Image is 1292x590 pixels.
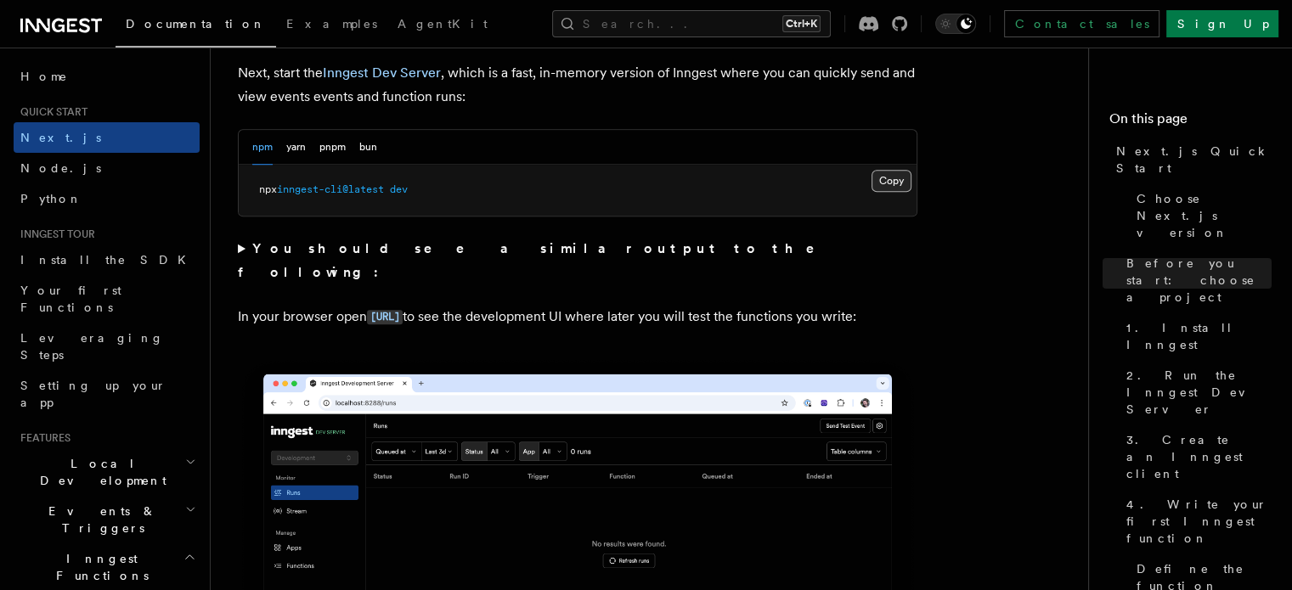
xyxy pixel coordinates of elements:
[14,244,200,275] a: Install the SDK
[252,130,273,165] button: npm
[20,331,164,362] span: Leveraging Steps
[1004,10,1159,37] a: Contact sales
[1120,489,1272,553] a: 4. Write your first Inngest function
[20,284,121,314] span: Your first Functions
[14,431,71,445] span: Features
[238,240,838,280] strong: You should see a similar output to the following:
[1120,360,1272,424] a: 2. Run the Inngest Dev Server
[259,183,277,195] span: npx
[1116,143,1272,177] span: Next.js Quick Start
[359,130,377,165] button: bun
[1126,367,1272,418] span: 2. Run the Inngest Dev Server
[14,61,200,92] a: Home
[14,550,183,584] span: Inngest Functions
[1137,190,1272,241] span: Choose Next.js version
[1120,248,1272,312] a: Before you start: choose a project
[319,130,346,165] button: pnpm
[14,503,185,537] span: Events & Triggers
[20,161,101,175] span: Node.js
[14,496,200,543] button: Events & Triggers
[14,323,200,370] a: Leveraging Steps
[14,122,200,153] a: Next.js
[387,5,498,46] a: AgentKit
[390,183,408,195] span: dev
[1120,312,1272,360] a: 1. Install Inngest
[14,228,95,241] span: Inngest tour
[1120,424,1272,489] a: 3. Create an Inngest client
[14,153,200,183] a: Node.js
[323,65,441,81] a: Inngest Dev Server
[20,68,68,85] span: Home
[1126,255,1272,306] span: Before you start: choose a project
[872,170,911,192] button: Copy
[277,183,384,195] span: inngest-cli@latest
[14,455,185,489] span: Local Development
[1166,10,1278,37] a: Sign Up
[14,275,200,323] a: Your first Functions
[238,305,917,329] p: In your browser open to see the development UI where later you will test the functions you write:
[286,130,306,165] button: yarn
[1130,183,1272,248] a: Choose Next.js version
[552,10,831,37] button: Search...Ctrl+K
[1109,109,1272,136] h4: On this page
[1126,496,1272,547] span: 4. Write your first Inngest function
[20,253,196,267] span: Install the SDK
[238,237,917,284] summary: You should see a similar output to the following:
[116,5,276,48] a: Documentation
[1109,136,1272,183] a: Next.js Quick Start
[1126,319,1272,353] span: 1. Install Inngest
[398,17,488,31] span: AgentKit
[14,105,87,119] span: Quick start
[782,15,821,32] kbd: Ctrl+K
[20,379,166,409] span: Setting up your app
[126,17,266,31] span: Documentation
[286,17,377,31] span: Examples
[238,61,917,109] p: Next, start the , which is a fast, in-memory version of Inngest where you can quickly send and vi...
[367,308,403,324] a: [URL]
[20,192,82,205] span: Python
[14,183,200,214] a: Python
[20,131,101,144] span: Next.js
[935,14,976,34] button: Toggle dark mode
[14,448,200,496] button: Local Development
[1126,431,1272,482] span: 3. Create an Inngest client
[367,310,403,324] code: [URL]
[276,5,387,46] a: Examples
[14,370,200,418] a: Setting up your app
